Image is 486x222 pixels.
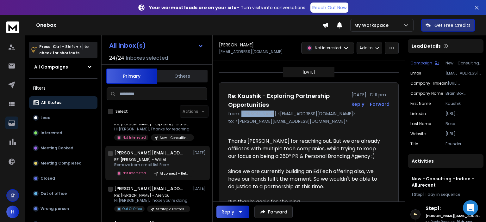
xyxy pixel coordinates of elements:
[122,207,142,211] p: Out Of Office
[254,206,293,218] button: Forward
[410,131,426,136] p: website
[39,44,89,56] p: Press to check for shortcuts.
[410,71,421,76] p: Email
[445,111,481,116] p: [URL][DOMAIN_NAME]
[410,121,431,126] p: Last Name
[40,146,73,151] p: Meeting Booked
[114,127,190,132] p: Hi [PERSON_NAME], Thanks for reaching
[193,150,207,155] p: [DATE]
[354,22,391,28] p: My Workspace
[412,192,480,197] div: |
[29,142,97,154] button: Meeting Booked
[29,187,97,200] button: Out of office
[193,186,207,191] p: [DATE]
[122,171,146,176] p: Not Interested
[310,3,348,13] a: Reach Out Now
[228,92,348,109] h1: Re: Kaushik - Exploring Partnership Opportunities
[29,96,97,109] button: All Status
[29,202,97,215] button: Wrong person
[463,200,478,215] div: Open Intercom Messenger
[434,22,470,28] p: Get Free Credits
[114,150,184,156] h1: [PERSON_NAME][EMAIL_ADDRESS][DOMAIN_NAME]
[410,81,448,86] p: company_linkedin
[228,111,389,117] p: from: [PERSON_NAME] <[EMAIL_ADDRESS][DOMAIN_NAME]>
[219,42,254,48] h1: [PERSON_NAME]
[412,192,422,197] span: 1 Step
[445,71,481,76] p: [EMAIL_ADDRESS][DOMAIN_NAME]
[410,141,418,147] p: title
[122,135,146,140] p: Not Interested
[41,100,61,105] p: All Status
[34,64,68,70] h1: All Campaigns
[40,161,82,166] p: Meeting Completed
[228,198,384,206] div: But thanks again for the ping.
[426,213,481,218] h6: [PERSON_NAME][EMAIL_ADDRESS][DOMAIN_NAME]
[52,43,83,50] span: Ctrl + Shift + k
[445,121,481,126] p: Bose
[228,168,384,190] div: Since we are currently building an EdTech offering also, we have our hands full t the moment. So ...
[426,205,481,212] h6: Step 1 :
[302,70,315,75] p: [DATE]
[370,101,389,107] div: Forward
[149,4,237,11] strong: Your warmest leads are on your site
[29,127,97,139] button: Interested
[412,43,441,49] p: Lead Details
[352,101,364,107] button: Reply
[29,84,97,93] h3: Filters
[312,4,346,11] p: Reach Out Now
[6,206,19,218] button: H
[109,42,146,49] h1: All Inbox(s)
[315,45,341,51] p: Not Interested
[114,122,190,127] p: Re: [PERSON_NAME] - Exploring Partnership
[219,49,283,54] p: [EMAIL_ADDRESS][DOMAIN_NAME]
[29,61,97,73] button: All Campaigns
[40,130,62,135] p: Interested
[149,4,305,11] p: – Turn visits into conversations
[114,157,190,162] p: RE: [PERSON_NAME] - Will AI
[40,115,51,120] p: Lead
[445,131,481,136] p: [URL][DOMAIN_NAME]
[408,154,483,168] div: Activities
[228,137,384,160] div: Thanks [PERSON_NAME] for reaching out. But we are already affiliates with multiple tech companies...
[114,162,190,167] p: Remove from email list From:
[410,101,431,106] p: First Name
[445,101,481,106] p: Kaushik
[412,176,480,188] h1: New - Consulting - Indian - Allurecent
[29,172,97,185] button: Closed
[36,21,322,29] h1: Onebox
[421,19,475,32] button: Get Free Credits
[160,171,190,176] p: AI connect - Retail
[157,69,208,83] button: Others
[160,135,190,140] p: New - Consulting - Indian - Allurecent
[352,92,389,98] p: [DATE] : 12:11 pm
[221,209,234,215] div: Reply
[410,61,432,66] p: Campaign
[156,207,186,212] p: Strategic Partnership - Allurecent
[109,54,124,62] span: 24 / 24
[29,111,97,124] button: Lead
[445,141,481,147] p: Founder
[40,176,55,181] p: Closed
[216,206,249,218] button: Reply
[126,54,168,62] h3: Inboxes selected
[448,81,481,86] p: [URL][DOMAIN_NAME]
[114,185,184,192] h1: [PERSON_NAME][EMAIL_ADDRESS][DOMAIN_NAME]
[445,91,481,96] p: Brain Box Catalysts
[445,61,481,66] p: New - Consulting - Indian - Allurecent
[104,39,209,52] button: All Inbox(s)
[228,118,389,124] p: to: <[PERSON_NAME][EMAIL_ADDRESS][DOMAIN_NAME]>
[114,198,190,203] p: Hi [PERSON_NAME], I hope you’re doing
[425,192,460,197] span: 1 day in sequence
[29,157,97,170] button: Meeting Completed
[359,45,372,51] p: Add to
[115,109,128,114] label: Select
[40,206,69,211] p: Wrong person
[410,91,443,96] p: Company Name
[410,111,426,116] p: linkedin
[40,191,67,196] p: Out of office
[106,69,157,84] button: Primary
[6,21,19,33] img: logo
